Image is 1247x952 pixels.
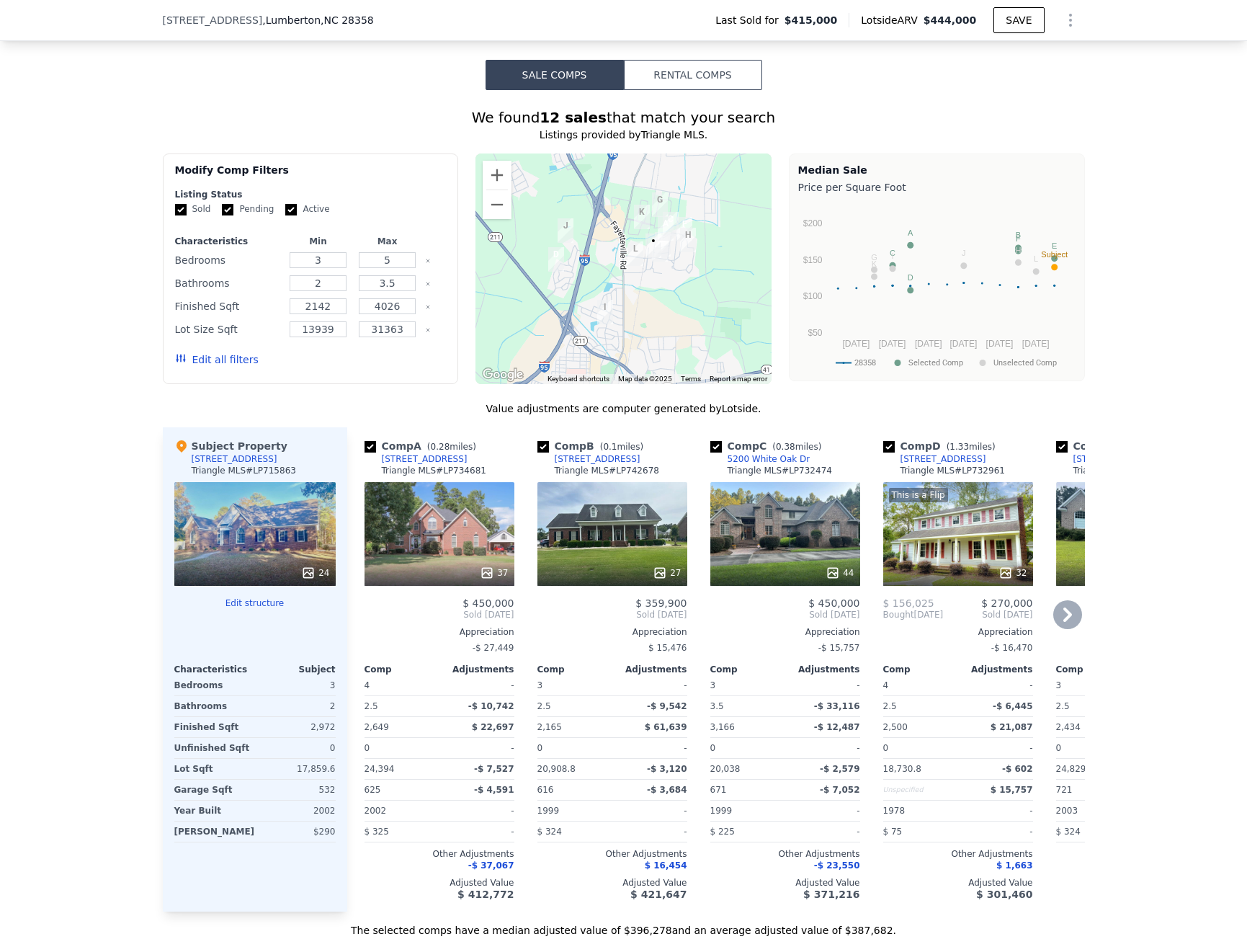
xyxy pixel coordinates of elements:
[648,643,687,653] span: $ 15,476
[537,801,609,821] div: 1999
[715,13,785,27] span: Last Sold for
[961,738,1033,758] div: -
[618,375,672,383] span: Map data ©2025
[439,664,514,675] div: Adjustments
[818,643,860,653] span: -$ 15,757
[710,664,785,675] div: Comp
[1015,246,1021,254] text: H
[603,442,617,452] span: 0.1
[192,453,277,465] div: [STREET_ADDRESS]
[981,597,1032,609] span: $ 270,000
[826,566,854,580] div: 44
[537,827,562,837] span: $ 324
[883,680,889,690] span: 4
[808,328,822,338] text: $50
[710,722,735,732] span: 3,166
[883,439,1001,453] div: Comp D
[382,453,468,465] div: [STREET_ADDRESS]
[634,205,650,229] div: 500 Oxford Rd
[442,822,514,842] div: -
[883,848,1033,860] div: Other Adjustments
[788,738,860,758] div: -
[365,801,437,821] div: 2002
[468,860,514,871] span: -$ 37,067
[537,680,543,690] span: 3
[365,848,514,860] div: Other Adjustments
[540,109,607,126] strong: 12 sales
[175,250,281,270] div: Bedrooms
[647,701,687,711] span: -$ 9,542
[537,664,612,675] div: Comp
[285,204,297,215] input: Active
[260,822,335,842] div: $290
[861,13,923,27] span: Lotside ARV
[883,609,944,620] div: [DATE]
[174,738,252,758] div: Unfinished Sqft
[883,453,986,465] a: [STREET_ADDRESS]
[365,827,389,837] span: $ 325
[803,291,822,301] text: $100
[558,218,573,243] div: 4170 Nelson Way
[998,566,1027,580] div: 32
[961,675,1033,695] div: -
[645,233,661,258] div: 4902 White Oak Dr
[382,465,486,476] div: Triangle MLS # LP734681
[710,827,735,837] span: $ 225
[728,465,832,476] div: Triangle MLS # LP732474
[710,801,782,821] div: 1999
[365,696,437,716] div: 2.5
[710,848,860,860] div: Other Adjustments
[645,860,687,871] span: $ 16,454
[365,626,514,638] div: Appreciation
[1056,722,1081,732] span: 2,434
[710,453,810,465] a: 5200 White Oak Dr
[286,236,349,247] div: Min
[365,609,514,620] span: Sold [DATE]
[174,597,336,609] button: Edit structure
[1056,743,1062,753] span: 0
[891,252,893,260] text: I
[537,696,609,716] div: 2.5
[258,696,336,716] div: 2
[175,319,281,339] div: Lot Size Sqft
[474,764,514,774] span: -$ 7,527
[175,203,211,215] label: Sold
[1052,241,1057,250] text: E
[1056,638,1206,658] div: -
[175,236,281,247] div: Characteristics
[798,197,1076,378] svg: A chart.
[258,738,336,758] div: 0
[710,439,828,453] div: Comp C
[462,597,514,609] span: $ 450,000
[548,247,564,272] div: 4001 Kings Cross Rd
[425,327,431,333] button: Clear
[676,217,692,241] div: 1326 Oakridge Blvd
[258,717,336,737] div: 2,972
[442,801,514,821] div: -
[537,743,543,753] span: 0
[652,192,668,217] div: 502 Sussex Ln
[710,743,716,753] span: 0
[425,281,431,287] button: Clear
[537,722,562,732] span: 2,165
[871,253,877,262] text: G
[537,626,687,638] div: Appreciation
[991,785,1033,795] span: $ 15,757
[175,296,281,316] div: Finished Sqft
[814,701,860,711] span: -$ 33,116
[479,365,527,384] a: Open this area in Google Maps (opens a new window)
[175,273,281,293] div: Bathrooms
[1056,764,1094,774] span: 24,829.2
[615,822,687,842] div: -
[961,822,1033,842] div: -
[907,273,913,282] text: D
[788,801,860,821] div: -
[820,764,859,774] span: -$ 2,579
[647,785,687,795] span: -$ 3,684
[457,889,514,900] span: $ 412,772
[1056,785,1073,795] span: 721
[1041,250,1068,259] text: Subject
[474,785,514,795] span: -$ 4,591
[820,785,859,795] span: -$ 7,052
